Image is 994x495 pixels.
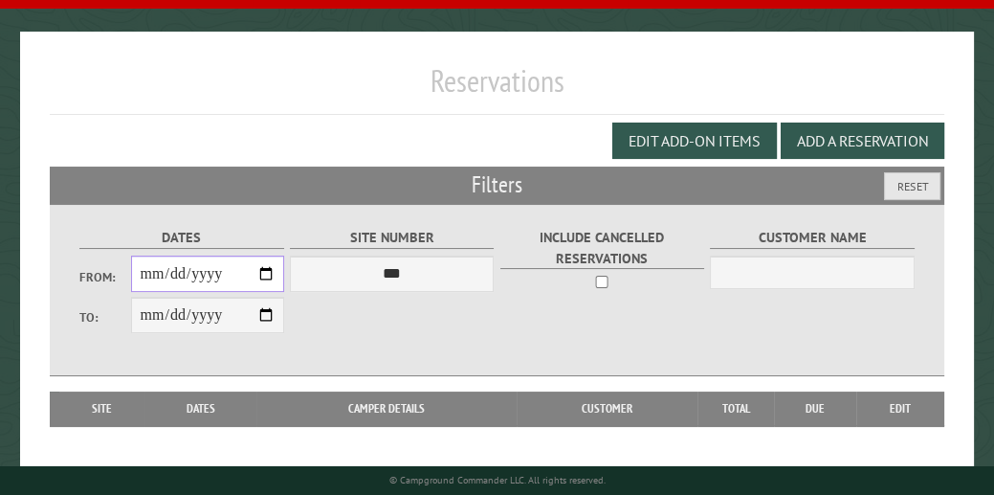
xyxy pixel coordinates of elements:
[781,123,944,159] button: Add a Reservation
[612,123,777,159] button: Edit Add-on Items
[59,392,144,426] th: Site
[774,392,856,426] th: Due
[697,392,774,426] th: Total
[50,62,944,115] h1: Reservations
[884,172,940,200] button: Reset
[50,167,944,203] h2: Filters
[79,227,283,249] label: Dates
[710,227,914,249] label: Customer Name
[256,392,517,426] th: Camper Details
[389,474,606,486] small: © Campground Commander LLC. All rights reserved.
[856,392,944,426] th: Edit
[290,227,494,249] label: Site Number
[79,268,130,286] label: From:
[500,227,704,269] label: Include Cancelled Reservations
[79,308,130,326] label: To:
[517,392,697,426] th: Customer
[144,392,256,426] th: Dates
